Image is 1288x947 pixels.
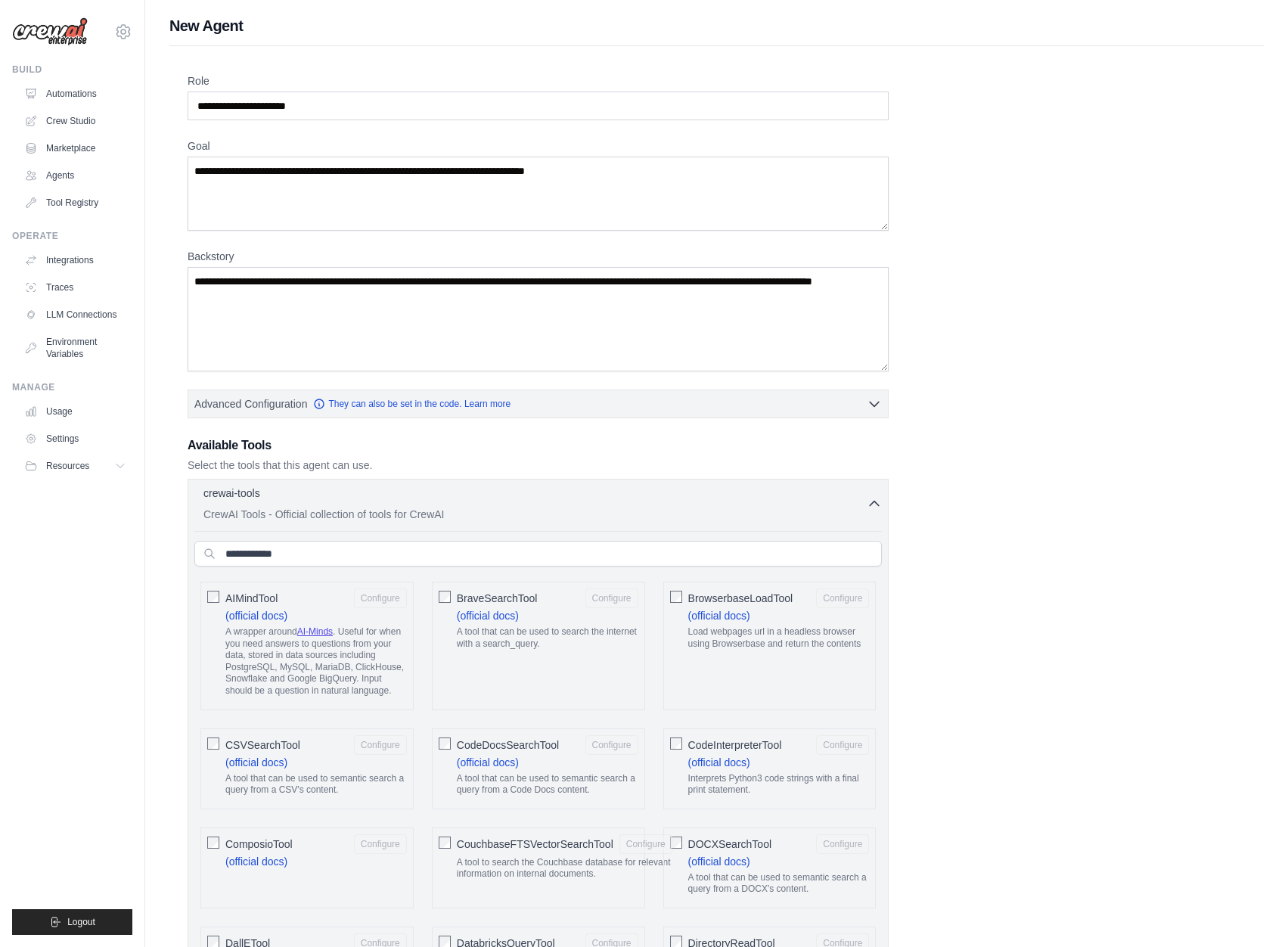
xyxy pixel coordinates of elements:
button: BrowserbaseLoadTool (official docs) Load webpages url in a headless browser using Browserbase and... [816,588,869,608]
span: CouchbaseFTSVectorSearchTool [457,837,613,852]
h3: Available Tools [188,436,889,455]
button: DOCXSearchTool (official docs) A tool that can be used to semantic search a query from a DOCX's c... [816,834,869,854]
span: Resources [46,460,89,472]
span: BrowserbaseLoadTool [688,591,793,606]
h1: New Agent [169,15,1264,36]
span: BraveSearchTool [457,591,538,606]
p: Interprets Python3 code strings with a final print statement. [688,773,870,796]
span: CSVSearchTool [225,737,300,753]
a: Integrations [18,248,132,272]
p: A tool that can be used to semantic search a query from a DOCX's content. [688,872,870,896]
button: CodeInterpreterTool (official docs) Interprets Python3 code strings with a final print statement. [816,735,869,755]
button: ComposioTool (official docs) [354,834,407,854]
a: (official docs) [225,756,287,768]
a: Usage [18,399,132,424]
p: CrewAI Tools - Official collection of tools for CrewAI [203,507,867,522]
p: A tool to search the Couchbase database for relevant information on internal documents. [457,857,672,880]
a: They can also be set in the code. Learn more [313,398,511,410]
a: Crew Studio [18,109,132,133]
div: Operate [12,230,132,242]
a: Automations [18,82,132,106]
div: Build [12,64,132,76]
button: CSVSearchTool (official docs) A tool that can be used to semantic search a query from a CSV's con... [354,735,407,755]
a: (official docs) [688,855,750,868]
a: Marketplace [18,136,132,160]
button: AIMindTool (official docs) A wrapper aroundAI-Minds. Useful for when you need answers to question... [354,588,407,608]
span: CodeInterpreterTool [688,737,782,753]
a: Traces [18,275,132,300]
p: A tool that can be used to search the internet with a search_query. [457,626,638,650]
a: (official docs) [688,756,750,768]
span: DOCXSearchTool [688,837,772,852]
a: Settings [18,427,132,451]
button: CodeDocsSearchTool (official docs) A tool that can be used to semantic search a query from a Code... [585,735,638,755]
a: Agents [18,163,132,188]
span: AIMindTool [225,591,278,606]
button: crewai-tools CrewAI Tools - Official collection of tools for CrewAI [194,486,882,522]
a: Tool Registry [18,191,132,215]
p: crewai-tools [203,486,260,501]
label: Role [188,73,889,88]
p: A tool that can be used to semantic search a query from a Code Docs content. [457,773,638,796]
a: (official docs) [688,610,750,622]
a: AI-Minds [297,626,333,637]
p: A tool that can be used to semantic search a query from a CSV's content. [225,773,407,796]
p: A wrapper around . Useful for when you need answers to questions from your data, stored in data s... [225,626,407,697]
span: ComposioTool [225,837,293,852]
a: LLM Connections [18,303,132,327]
p: Load webpages url in a headless browser using Browserbase and return the contents [688,626,870,650]
span: Advanced Configuration [194,396,307,411]
button: BraveSearchTool (official docs) A tool that can be used to search the internet with a search_query. [585,588,638,608]
button: Logout [12,909,132,935]
a: Environment Variables [18,330,132,366]
label: Goal [188,138,889,154]
span: CodeDocsSearchTool [457,737,559,753]
a: (official docs) [457,610,519,622]
a: (official docs) [457,756,519,768]
button: Advanced Configuration They can also be set in the code. Learn more [188,390,888,418]
img: Logo [12,17,88,46]
a: (official docs) [225,610,287,622]
button: Resources [18,454,132,478]
button: CouchbaseFTSVectorSearchTool A tool to search the Couchbase database for relevant information on ... [619,834,672,854]
p: Select the tools that this agent can use. [188,458,889,473]
a: (official docs) [225,855,287,868]
div: Manage [12,381,132,393]
span: Logout [67,916,95,928]
label: Backstory [188,249,889,264]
